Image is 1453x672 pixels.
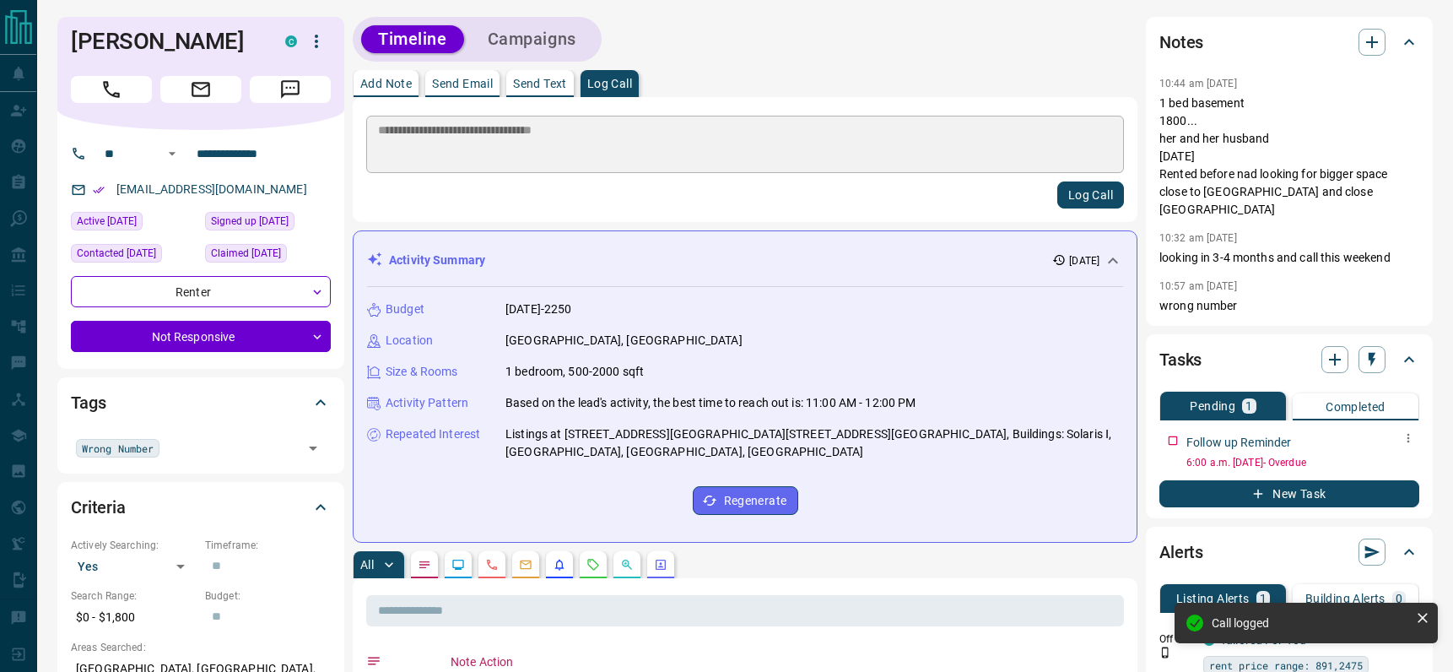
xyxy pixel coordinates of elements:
[505,363,644,381] p: 1 bedroom, 500-2000 sqft
[1190,400,1235,412] p: Pending
[71,212,197,236] div: Sat Aug 02 2025
[360,559,374,571] p: All
[386,301,424,318] p: Budget
[361,25,464,53] button: Timeline
[93,184,105,196] svg: Email Verified
[386,425,480,443] p: Repeated Interest
[205,212,331,236] div: Wed Sep 04 2024
[367,245,1123,276] div: Activity Summary[DATE]
[71,76,152,103] span: Call
[71,640,331,655] p: Areas Searched:
[77,245,156,262] span: Contacted [DATE]
[1305,593,1385,604] p: Building Alerts
[1245,400,1252,412] p: 1
[1159,631,1193,647] p: Off
[1159,297,1419,315] p: wrong number
[513,78,567,89] p: Send Text
[1159,539,1203,566] h2: Alerts
[71,244,197,268] div: Wed Aug 06 2025
[211,213,289,230] span: Signed up [DATE]
[586,558,600,572] svg: Requests
[1159,249,1419,267] p: looking in 3-4 months and call this weekend
[505,301,571,318] p: [DATE]-2250
[1159,532,1419,572] div: Alerts
[1159,339,1419,380] div: Tasks
[386,363,458,381] p: Size & Rooms
[553,558,566,572] svg: Listing Alerts
[505,332,743,350] p: [GEOGRAPHIC_DATA], [GEOGRAPHIC_DATA]
[160,76,241,103] span: Email
[1159,346,1202,373] h2: Tasks
[77,213,137,230] span: Active [DATE]
[71,588,197,604] p: Search Range:
[1186,455,1419,470] p: 6:00 a.m. [DATE] - Overdue
[471,25,593,53] button: Campaigns
[285,35,297,47] div: condos.ca
[250,76,331,103] span: Message
[1159,480,1419,507] button: New Task
[205,588,331,604] p: Budget:
[418,558,431,572] svg: Notes
[82,440,154,457] span: Wrong Number
[71,538,197,553] p: Actively Searching:
[1260,593,1267,604] p: 1
[1212,616,1409,630] div: Call logged
[654,558,667,572] svg: Agent Actions
[205,244,331,268] div: Mon Sep 09 2024
[389,252,485,269] p: Activity Summary
[1326,401,1385,413] p: Completed
[1069,253,1099,268] p: [DATE]
[71,389,105,416] h2: Tags
[1176,593,1250,604] p: Listing Alerts
[451,653,1117,671] p: Note Action
[211,245,281,262] span: Claimed [DATE]
[505,394,916,412] p: Based on the lead's activity, the best time to reach out is: 11:00 AM - 12:00 PM
[1159,78,1237,89] p: 10:44 am [DATE]
[71,276,331,307] div: Renter
[386,332,433,350] p: Location
[71,382,331,423] div: Tags
[1057,182,1124,209] button: Log Call
[301,436,325,460] button: Open
[1159,647,1171,658] svg: Push Notification Only
[451,558,465,572] svg: Lead Browsing Activity
[1159,22,1419,62] div: Notes
[71,321,331,352] div: Not Responsive
[485,558,499,572] svg: Calls
[1159,280,1237,292] p: 10:57 am [DATE]
[71,494,126,521] h2: Criteria
[432,78,493,89] p: Send Email
[519,558,532,572] svg: Emails
[1396,593,1402,604] p: 0
[71,604,197,631] p: $0 - $1,800
[360,78,412,89] p: Add Note
[1159,232,1237,244] p: 10:32 am [DATE]
[1159,29,1203,56] h2: Notes
[162,144,182,164] button: Open
[1186,434,1291,452] p: Follow up Reminder
[505,425,1123,461] p: Listings at [STREET_ADDRESS][GEOGRAPHIC_DATA][STREET_ADDRESS][GEOGRAPHIC_DATA], Buildings: Solari...
[1159,95,1419,219] p: 1 bed basement 1800... her and her husband [DATE] Rented before nad looking for bigger space clos...
[693,486,798,515] button: Regenerate
[71,487,331,528] div: Criteria
[116,182,307,196] a: [EMAIL_ADDRESS][DOMAIN_NAME]
[205,538,331,553] p: Timeframe:
[587,78,632,89] p: Log Call
[386,394,468,412] p: Activity Pattern
[71,28,260,55] h1: [PERSON_NAME]
[71,553,197,580] div: Yes
[620,558,634,572] svg: Opportunities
